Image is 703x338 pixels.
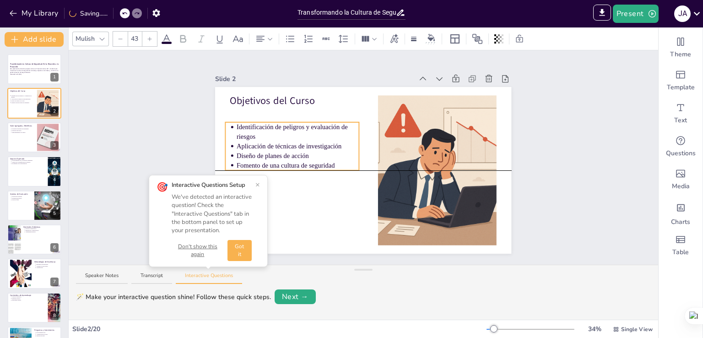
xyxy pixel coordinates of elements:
[12,300,45,301] p: Relevancia laboral
[11,102,34,104] p: Fomento de una cultura de seguridad
[10,192,32,195] p: Sistema de Evaluación
[659,31,703,64] div: Change the overall theme
[674,5,691,23] button: J A
[5,32,64,47] button: Add slide
[7,293,61,323] div: 8
[237,142,359,151] p: Aplicación de técnicas de investigación
[10,125,34,127] p: Valor Agregado y Beneficios
[472,33,483,44] span: Position
[7,224,61,255] div: 6
[7,122,61,153] div: 3
[12,298,45,300] p: Enfoque práctico
[12,199,32,201] p: Proyecto final
[176,272,242,284] button: Interactive Questions
[12,161,45,163] p: Mejora en la identificación de riesgos
[34,329,59,332] p: Preguntas y Comentarios
[11,98,34,100] p: Aplicación de técnicas de investigación
[7,54,61,84] div: 1
[157,181,168,194] div: 🎯
[50,209,59,218] div: 5
[12,159,45,161] p: Fortalecimiento de la cultura de seguridad
[12,131,34,133] p: Empoderamiento de líderes
[36,335,59,337] p: Métricas de éxito
[11,95,34,98] p: Identificación de peligros y evaluación de riesgos
[50,278,59,286] div: 7
[255,181,260,188] button: ×
[237,161,359,170] p: Fomento de una cultura de seguridad
[659,163,703,196] div: Add images, graphics, shapes or video
[359,32,379,46] div: Column Count
[76,272,128,284] button: Speaker Notes
[424,34,438,44] div: Background color
[448,32,462,46] div: Layout
[10,89,34,92] p: Objetivos del Curso
[7,88,61,118] div: 2
[36,264,59,266] p: Encuentros presenciales
[172,181,252,189] div: Interactive Questions Setup
[613,5,659,23] button: Present
[50,311,59,320] div: 8
[584,324,606,334] div: 34 %
[172,193,252,234] div: We've detected an interactive question! Check the "Interactive Questions" tab in the bottom panel...
[11,100,34,102] p: Diseño de planes de acción
[10,63,59,68] strong: Transformando la Cultura de Seguridad: De la Reacción a la Proacción
[36,333,59,335] p: Adaptaciones del curso
[50,175,59,184] div: 4
[69,9,108,18] div: Saving......
[26,228,59,229] p: Recursos pedagógicos
[72,324,487,334] div: Slide 2 / 20
[659,196,703,229] div: Add charts and graphs
[237,123,359,142] p: Identificación de peligros y evaluación de riesgos
[671,218,690,227] span: Charts
[659,130,703,163] div: Get real-time input from your audience
[10,73,59,75] p: Generated with [URL]
[34,261,59,263] p: Metodología de Enseñanza
[297,6,396,19] input: Insert title
[7,156,61,186] div: 4
[10,294,45,296] p: Contenidos de Aprendizaje
[409,32,419,46] div: Border settings
[12,130,34,131] p: Enfoque innovador
[10,68,59,73] p: Esta presentación aborda la propuesta del curso "Prevención Activa 360°", diseñado para transform...
[50,141,59,150] div: 3
[621,325,653,333] span: Single View
[50,73,59,82] div: 1
[674,5,691,22] div: J A
[237,151,359,160] p: Diseño de planes de acción
[12,296,45,298] p: Módulos temáticos
[230,94,363,108] p: Objetivos del Curso
[670,50,691,59] span: Theme
[387,32,401,46] div: Text effects
[76,292,271,302] div: 🪄 Make your interactive question shine! Follow these quick steps.
[50,243,59,252] div: 6
[674,116,687,125] span: Text
[7,258,61,289] div: 7
[12,196,32,197] p: Evaluación continua
[215,74,412,84] div: Slide 2
[12,128,34,130] p: Inversión estratégica en seguridad
[659,64,703,97] div: Add ready made slides
[7,191,61,221] div: 5
[26,229,59,231] p: Interacción y participación
[275,289,316,304] button: Next →
[10,158,45,160] p: Impacto Esperado
[593,5,611,23] span: Export to PowerPoint
[7,6,62,21] button: My Library
[50,107,59,116] div: 2
[659,229,703,262] div: Add a table
[667,83,695,92] span: Template
[666,149,696,158] span: Questions
[672,248,689,257] span: Table
[36,265,59,267] p: Análisis de casos reales
[23,226,59,229] p: Materiales Didácticos
[672,182,690,191] span: Media
[26,231,59,233] p: Aprendizaje práctico
[172,243,224,258] button: Don't show this again
[36,267,59,269] p: Gamificación
[74,32,97,45] div: Mulish
[227,240,252,261] button: Got it
[131,272,172,284] button: Transcript
[36,332,59,333] p: Retroalimentación
[12,163,45,165] p: Incremento en la participación
[659,97,703,130] div: Add text boxes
